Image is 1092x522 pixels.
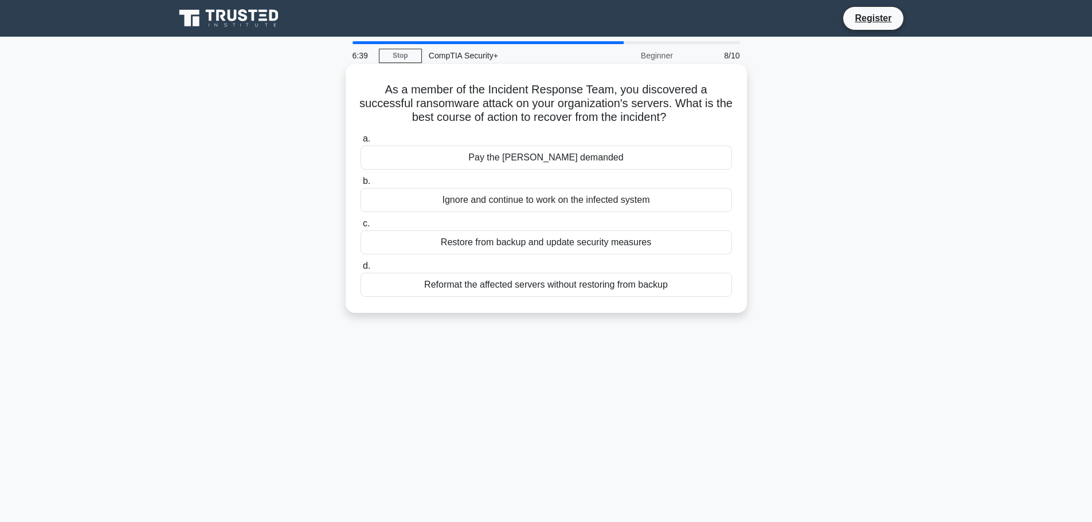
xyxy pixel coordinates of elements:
[363,218,370,228] span: c.
[422,44,580,67] div: CompTIA Security+
[379,49,422,63] a: Stop
[361,230,732,254] div: Restore from backup and update security measures
[359,83,733,125] h5: As a member of the Incident Response Team, you discovered a successful ransomware attack on your ...
[361,273,732,297] div: Reformat the affected servers without restoring from backup
[346,44,379,67] div: 6:39
[363,134,370,143] span: a.
[361,146,732,170] div: Pay the [PERSON_NAME] demanded
[361,188,732,212] div: Ignore and continue to work on the infected system
[363,261,370,270] span: d.
[680,44,747,67] div: 8/10
[848,11,898,25] a: Register
[363,176,370,186] span: b.
[580,44,680,67] div: Beginner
